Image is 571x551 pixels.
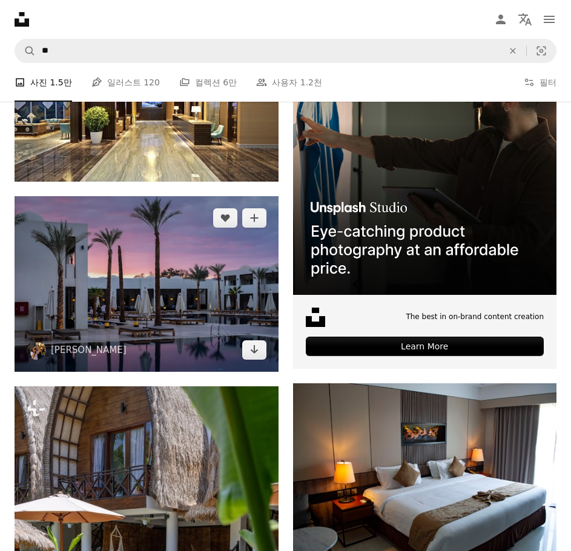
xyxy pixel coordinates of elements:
a: 고급 호텔 로비 및 리셉션의 3d 렌더링 [15,101,279,111]
button: 컬렉션에 추가 [242,208,266,228]
span: The best in on-brand content creation [406,312,544,322]
a: [PERSON_NAME] [51,344,127,356]
button: 필터 [524,63,556,102]
img: 고급 호텔 로비 및 리셉션의 3d 렌더링 [15,31,279,181]
button: 메뉴 [537,7,561,31]
a: 컬렉션 6만 [179,63,237,102]
button: Unsplash 검색 [15,39,36,62]
button: 좋아요 [213,208,237,228]
img: file-1631678316303-ed18b8b5cb9cimage [306,308,325,327]
span: 120 [144,76,160,89]
a: The best in on-brand content creationLearn More [293,31,557,369]
img: file-1715714098234-25b8b4e9d8faimage [293,31,557,295]
a: 로그인 / 가입 [489,7,513,31]
a: 다운로드 [242,340,266,360]
a: 베개가 있는 흰색 침구 [293,466,557,477]
img: 야자수로 둘러싸인 대형 수영장 [15,196,279,372]
div: Learn More [306,337,544,356]
a: 홈 — Unsplash [15,12,29,27]
span: 6만 [223,76,237,89]
button: 삭제 [500,39,526,62]
a: 야자수로 둘러싸인 대형 수영장 [15,278,279,289]
a: 일러스트 120 [91,63,160,102]
button: 시각적 검색 [527,39,556,62]
form: 사이트 전체에서 이미지 찾기 [15,39,556,63]
span: 1.2천 [300,76,322,89]
img: Valeriia Bugaiova의 프로필로 이동 [27,340,46,360]
a: 사용자 1.2천 [256,63,322,102]
button: 언어 [513,7,537,31]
